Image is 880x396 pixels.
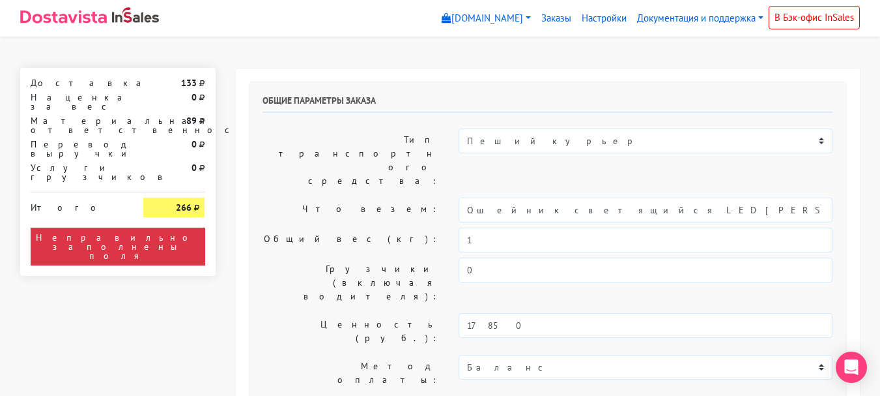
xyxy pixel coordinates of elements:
label: Метод оплаты: [253,355,449,391]
strong: 0 [192,91,197,103]
label: Грузчики (включая водителя): [253,258,449,308]
img: Dostavista - срочная курьерская служба доставки [20,10,107,23]
strong: 0 [192,138,197,150]
label: Общий вес (кг): [253,228,449,252]
strong: 266 [176,202,192,213]
a: Документация и поддержка [632,6,769,31]
label: Тип транспортного средства: [253,129,449,192]
a: В Бэк-офис InSales [769,6,860,29]
div: Неправильно заполнены поля [31,228,205,266]
strong: 89 [186,115,197,127]
a: Заказы [536,6,576,31]
a: Настройки [576,6,632,31]
div: Наценка за вес [21,93,134,111]
label: Что везем: [253,198,449,222]
div: Open Intercom Messenger [836,352,867,383]
strong: 0 [192,162,197,174]
div: Перевод выручки [21,140,134,158]
div: Доставка [21,78,134,87]
div: Услуги грузчиков [21,163,134,181]
label: Ценность (руб.): [253,313,449,350]
h6: Общие параметры заказа [263,95,833,113]
strong: 133 [181,77,197,89]
img: InSales [112,7,159,23]
div: Материальная ответственность [21,116,134,134]
a: [DOMAIN_NAME] [436,6,536,31]
div: Итого [31,198,124,212]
